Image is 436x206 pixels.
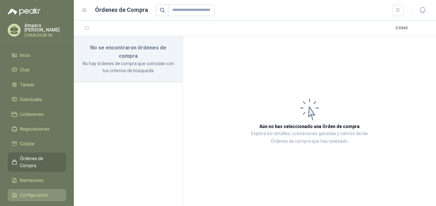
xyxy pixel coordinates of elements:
a: Configuración [8,189,66,201]
p: No hay órdenes de compra que coincidan con tus criterios de búsqueda. [82,60,175,74]
span: Solicitudes [20,96,42,103]
span: Inicio [20,52,30,59]
p: Explora los detalles, cotizaciones ganadas y valores de las Órdenes de compra que has realizado. [247,130,372,145]
span: Tareas [20,81,34,88]
span: Cotizar [20,140,35,147]
h3: No se encontraron órdenes de compra [82,44,175,60]
a: Tareas [8,79,66,91]
a: Remisiones [8,174,66,186]
a: Cotizar [8,138,66,150]
p: CONALDESA SA [24,33,66,37]
span: Remisiones [20,177,44,184]
a: Negociaciones [8,123,66,135]
a: Licitaciones [8,108,66,120]
a: Órdenes de Compra [8,152,66,172]
a: Solicitudes [8,93,66,106]
span: Licitaciones [20,111,44,118]
h1: Órdenes de Compra [95,5,148,14]
span: Configuración [20,192,48,199]
p: Amparo [PERSON_NAME] [24,23,66,32]
span: Negociaciones [20,125,49,133]
span: Chat [20,66,30,73]
div: 0 - 0 de 0 [396,23,428,33]
h3: Aún no has seleccionado una Orden de compra [259,123,360,130]
a: Chat [8,64,66,76]
img: Logo peakr [8,8,40,15]
span: Órdenes de Compra [20,155,60,169]
a: Inicio [8,49,66,61]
